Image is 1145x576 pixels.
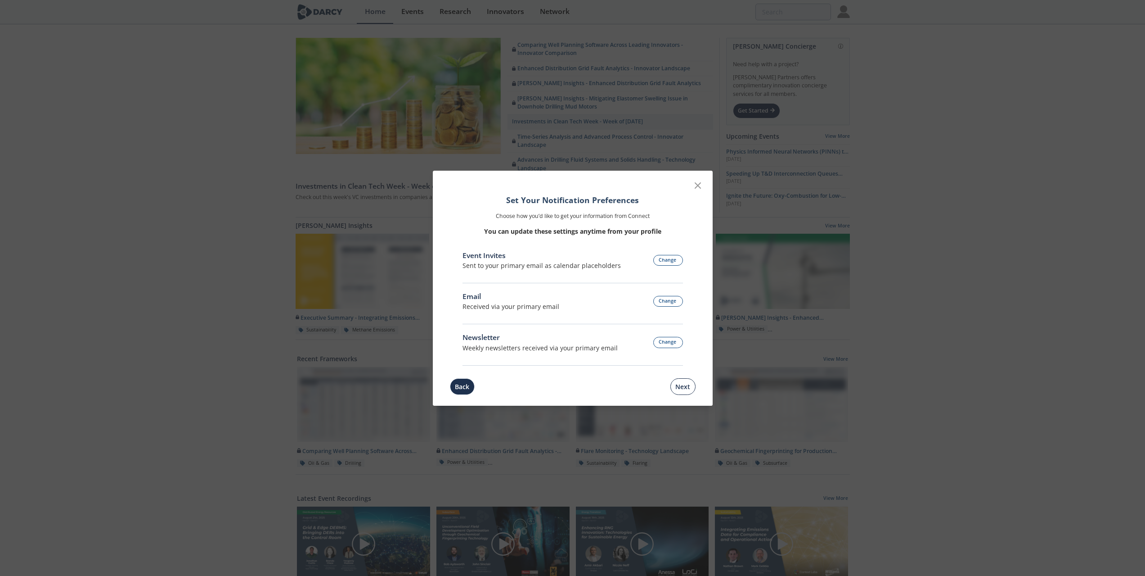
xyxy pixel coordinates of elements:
h1: Set Your Notification Preferences [462,194,683,206]
button: Back [450,378,475,395]
div: Event Invites [462,250,621,261]
p: Choose how you’d like to get your information from Connect [462,212,683,220]
button: Change [653,255,683,266]
div: Email [462,291,559,302]
div: Newsletter [462,332,618,343]
p: Received via your primary email [462,302,559,311]
button: Change [653,296,683,307]
button: Next [670,378,696,395]
div: Weekly newsletters received via your primary email [462,343,618,353]
div: Sent to your primary email as calendar placeholders [462,261,621,270]
p: You can update these settings anytime from your profile [462,227,683,236]
button: Change [653,337,683,348]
